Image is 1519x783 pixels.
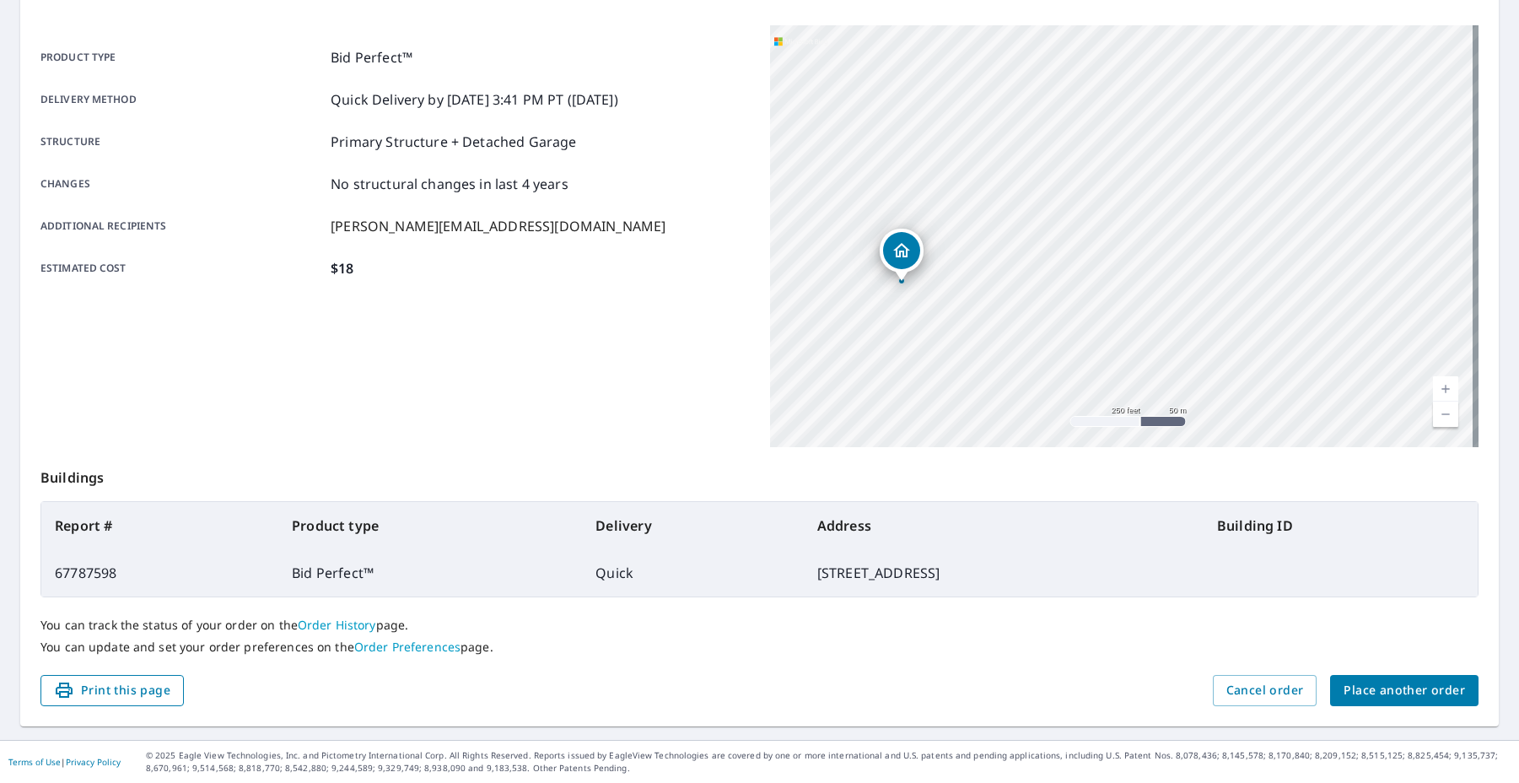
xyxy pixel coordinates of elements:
p: Product type [40,47,324,67]
a: Order Preferences [354,639,461,655]
span: Place another order [1344,680,1465,701]
span: Print this page [54,680,170,701]
th: Report # [41,502,278,549]
a: Current Level 17, Zoom Out [1433,402,1458,427]
th: Product type [278,502,582,549]
p: You can update and set your order preferences on the page. [40,640,1479,655]
p: [PERSON_NAME][EMAIL_ADDRESS][DOMAIN_NAME] [331,216,665,236]
p: No structural changes in last 4 years [331,174,568,194]
p: © 2025 Eagle View Technologies, Inc. and Pictometry International Corp. All Rights Reserved. Repo... [146,749,1511,775]
a: Current Level 17, Zoom In [1433,376,1458,402]
th: Building ID [1204,502,1478,549]
p: You can track the status of your order on the page. [40,618,1479,633]
p: $18 [331,258,353,278]
p: Delivery method [40,89,324,110]
td: 67787598 [41,549,278,597]
p: Estimated cost [40,258,324,278]
p: Primary Structure + Detached Garage [331,132,576,152]
th: Address [804,502,1204,549]
a: Terms of Use [8,756,61,768]
td: [STREET_ADDRESS] [804,549,1204,597]
p: Buildings [40,447,1479,501]
p: | [8,757,121,767]
div: Dropped pin, building 1, Residential property, 1200 SE 7th St Lees Summit, MO 64063 [880,229,924,281]
button: Place another order [1330,675,1479,706]
a: Order History [298,617,376,633]
a: Privacy Policy [66,756,121,768]
span: Cancel order [1226,680,1304,701]
td: Quick [582,549,803,597]
p: Quick Delivery by [DATE] 3:41 PM PT ([DATE]) [331,89,618,110]
button: Print this page [40,675,184,706]
button: Cancel order [1213,675,1317,706]
p: Changes [40,174,324,194]
p: Additional recipients [40,216,324,236]
p: Bid Perfect™ [331,47,412,67]
th: Delivery [582,502,803,549]
td: Bid Perfect™ [278,549,582,597]
p: Structure [40,132,324,152]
